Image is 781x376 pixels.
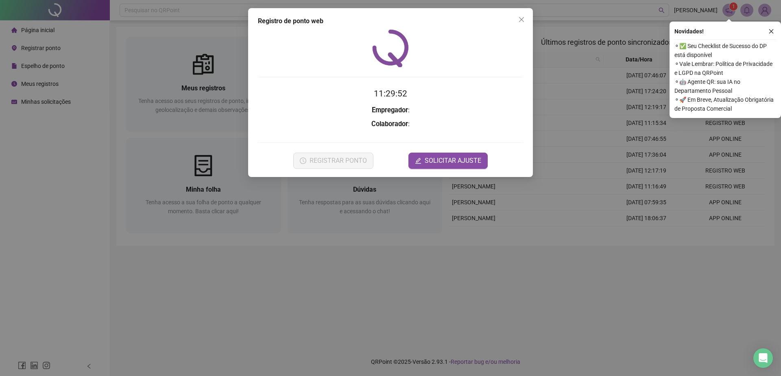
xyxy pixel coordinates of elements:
button: Close [515,13,528,26]
span: close [518,16,525,23]
span: ⚬ 🤖 Agente QR: sua IA no Departamento Pessoal [674,77,776,95]
time: 11:29:52 [374,89,407,98]
strong: Empregador [372,106,408,114]
span: Novidades ! [674,27,704,36]
span: ⚬ ✅ Seu Checklist de Sucesso do DP está disponível [674,42,776,59]
div: Registro de ponto web [258,16,523,26]
span: edit [415,157,421,164]
span: ⚬ 🚀 Em Breve, Atualização Obrigatória de Proposta Comercial [674,95,776,113]
button: editSOLICITAR AJUSTE [408,153,488,169]
button: REGISTRAR PONTO [293,153,373,169]
div: Open Intercom Messenger [753,348,773,368]
span: ⚬ Vale Lembrar: Política de Privacidade e LGPD na QRPoint [674,59,776,77]
img: QRPoint [372,29,409,67]
span: close [768,28,774,34]
span: SOLICITAR AJUSTE [425,156,481,166]
h3: : [258,105,523,116]
h3: : [258,119,523,129]
strong: Colaborador [371,120,408,128]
